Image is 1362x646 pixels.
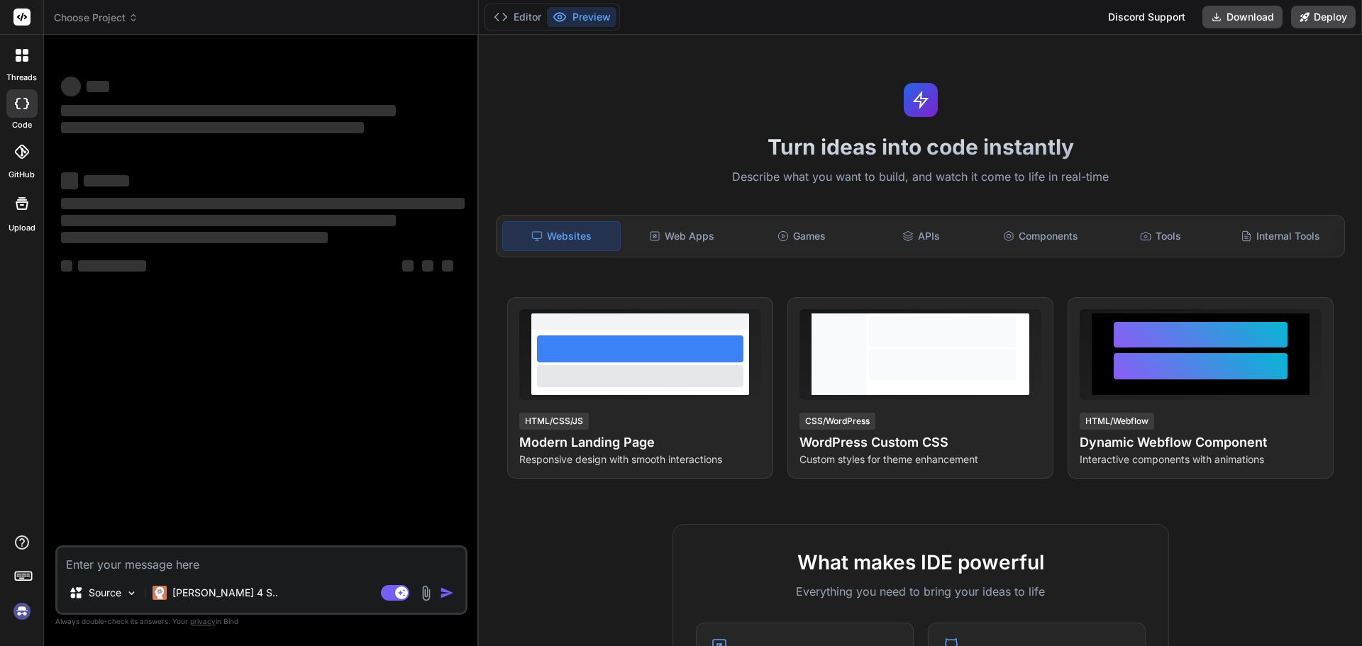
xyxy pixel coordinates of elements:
[1080,413,1154,430] div: HTML/Webflow
[89,586,121,600] p: Source
[487,168,1353,186] p: Describe what you want to build, and watch it come to life in real-time
[61,122,364,133] span: ‌
[696,583,1146,600] p: Everything you need to bring your ideas to life
[422,260,433,272] span: ‌
[6,72,37,84] label: threads
[1291,6,1356,28] button: Deploy
[1080,433,1322,452] h4: Dynamic Webflow Component
[488,7,547,27] button: Editor
[519,433,761,452] h4: Modern Landing Page
[863,221,980,251] div: APIs
[61,260,72,272] span: ‌
[440,586,454,600] img: icon
[87,81,109,92] span: ‌
[54,11,138,25] span: Choose Project
[547,7,616,27] button: Preview
[418,585,434,601] img: attachment
[743,221,860,251] div: Games
[799,413,875,430] div: CSS/WordPress
[442,260,453,272] span: ‌
[519,452,761,467] p: Responsive design with smooth interactions
[624,221,741,251] div: Web Apps
[9,169,35,181] label: GitHub
[1102,221,1219,251] div: Tools
[190,617,216,625] span: privacy
[1080,452,1322,467] p: Interactive components with animations
[61,232,328,243] span: ‌
[153,586,167,600] img: Claude 4 Sonnet
[61,77,81,96] span: ‌
[402,260,414,272] span: ‌
[982,221,1100,251] div: Components
[172,586,278,600] p: [PERSON_NAME] 4 S..
[61,198,465,209] span: ‌
[519,413,589,430] div: HTML/CSS/JS
[487,134,1353,160] h1: Turn ideas into code instantly
[1222,221,1339,251] div: Internal Tools
[61,172,78,189] span: ‌
[696,547,1146,577] h2: What makes IDE powerful
[12,119,32,131] label: code
[1100,6,1194,28] div: Discord Support
[55,615,467,628] p: Always double-check its answers. Your in Bind
[799,452,1041,467] p: Custom styles for theme enhancement
[9,222,35,234] label: Upload
[1202,6,1283,28] button: Download
[61,105,396,116] span: ‌
[799,433,1041,452] h4: WordPress Custom CSS
[78,260,146,272] span: ‌
[502,221,621,251] div: Websites
[61,215,396,226] span: ‌
[84,175,129,186] span: ‌
[10,599,34,623] img: signin
[126,587,138,599] img: Pick Models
